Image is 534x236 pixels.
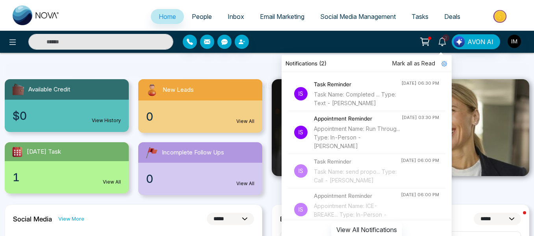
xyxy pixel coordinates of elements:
[146,108,153,125] span: 0
[280,215,329,223] h2: Email Marketing
[272,79,529,176] img: .
[184,9,220,24] a: People
[11,82,25,97] img: availableCredit.svg
[294,164,308,178] p: Is
[404,9,436,24] a: Tasks
[401,80,439,87] div: [DATE] 06:30 PM
[236,180,254,187] a: View All
[13,169,20,186] span: 1
[433,34,452,48] a: 2
[314,191,401,200] h4: Appointment Reminder
[145,82,159,97] img: newLeads.svg
[312,9,404,24] a: Social Media Management
[260,13,304,20] span: Email Marketing
[454,36,465,47] img: Lead Flow
[252,9,312,24] a: Email Marketing
[314,114,402,123] h4: Appointment Reminder
[145,145,159,160] img: followUps.svg
[146,171,153,187] span: 0
[507,209,526,228] iframe: Intercom live chat
[314,90,401,108] div: Task Name: Completed ... Type: Text - [PERSON_NAME]
[159,13,176,20] span: Home
[92,117,121,124] a: View History
[13,6,60,25] img: Nova CRM Logo
[412,13,428,20] span: Tasks
[228,13,244,20] span: Inbox
[392,59,435,68] span: Mark all as Read
[220,9,252,24] a: Inbox
[58,215,84,223] a: View More
[294,126,308,139] p: Is
[401,157,439,164] div: [DATE] 06:00 PM
[11,145,24,158] img: todayTask.svg
[314,157,401,166] h4: Task Reminder
[314,125,402,151] div: Appointment Name: Run Throug... Type: In-Person - [PERSON_NAME]
[282,55,452,72] div: Notifications (2)
[401,191,439,198] div: [DATE] 06:00 PM
[402,114,439,121] div: [DATE] 03:30 PM
[103,178,121,186] a: View All
[133,142,267,195] a: Incomplete Follow Ups0View All
[472,7,529,25] img: Market-place.gif
[28,85,70,94] span: Available Credit
[442,34,449,41] span: 2
[163,85,194,95] span: New Leads
[314,202,401,228] div: Appointment Name: ICE-BREAKE... Type: In-Person - [PERSON_NAME]
[314,80,401,89] h4: Task Reminder
[452,34,500,49] button: AVON AI
[294,87,308,100] p: Is
[13,215,52,223] h2: Social Media
[436,9,468,24] a: Deals
[444,13,460,20] span: Deals
[294,203,308,216] p: Is
[151,9,184,24] a: Home
[320,13,396,20] span: Social Media Management
[236,118,254,125] a: View All
[27,147,61,156] span: [DATE] Task
[13,108,27,124] span: $0
[162,148,224,157] span: Incomplete Follow Ups
[467,37,493,46] span: AVON AI
[508,35,521,48] img: User Avatar
[331,226,402,232] a: View All Notifications
[314,167,401,185] div: Task Name: send propo... Type: Call - [PERSON_NAME]
[192,13,212,20] span: People
[133,79,267,133] a: New Leads0View All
